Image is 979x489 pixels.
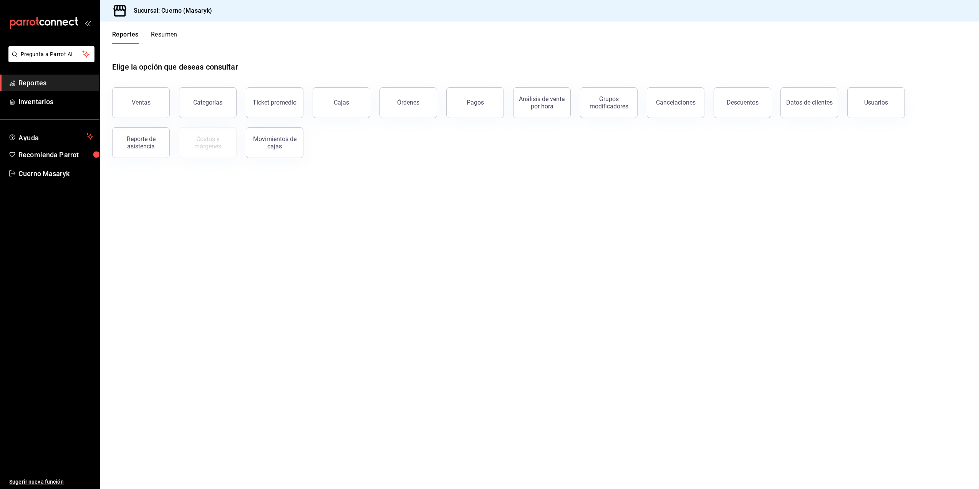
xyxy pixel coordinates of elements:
button: Contrata inventarios para ver este reporte [179,127,237,158]
button: Órdenes [379,87,437,118]
button: Reportes [112,31,139,44]
button: Datos de clientes [780,87,838,118]
button: Resumen [151,31,177,44]
div: Usuarios [864,99,888,106]
button: Ticket promedio [246,87,303,118]
div: Descuentos [727,99,759,106]
button: Descuentos [714,87,771,118]
span: Sugerir nueva función [9,478,93,486]
div: Grupos modificadores [585,95,633,110]
button: Movimientos de cajas [246,127,303,158]
a: Cajas [313,87,370,118]
span: Reportes [18,78,93,88]
button: Categorías [179,87,237,118]
button: open_drawer_menu [84,20,91,26]
button: Reporte de asistencia [112,127,170,158]
div: Datos de clientes [786,99,833,106]
div: Cancelaciones [656,99,696,106]
div: Reporte de asistencia [117,135,165,150]
a: Pregunta a Parrot AI [5,56,94,64]
div: navigation tabs [112,31,177,44]
button: Ventas [112,87,170,118]
span: Pregunta a Parrot AI [21,50,83,58]
div: Ticket promedio [253,99,297,106]
div: Categorías [193,99,222,106]
button: Usuarios [847,87,905,118]
span: Inventarios [18,96,93,107]
h1: Elige la opción que deseas consultar [112,61,238,73]
div: Cajas [334,98,350,107]
div: Costos y márgenes [184,135,232,150]
button: Grupos modificadores [580,87,638,118]
div: Análisis de venta por hora [518,95,566,110]
button: Pregunta a Parrot AI [8,46,94,62]
div: Ventas [132,99,151,106]
div: Pagos [467,99,484,106]
button: Pagos [446,87,504,118]
span: Recomienda Parrot [18,150,93,160]
span: Ayuda [18,132,83,141]
button: Cancelaciones [647,87,704,118]
h3: Sucursal: Cuerno (Masaryk) [128,6,212,15]
div: Órdenes [397,99,419,106]
div: Movimientos de cajas [251,135,298,150]
span: Cuerno Masaryk [18,168,93,179]
button: Análisis de venta por hora [513,87,571,118]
